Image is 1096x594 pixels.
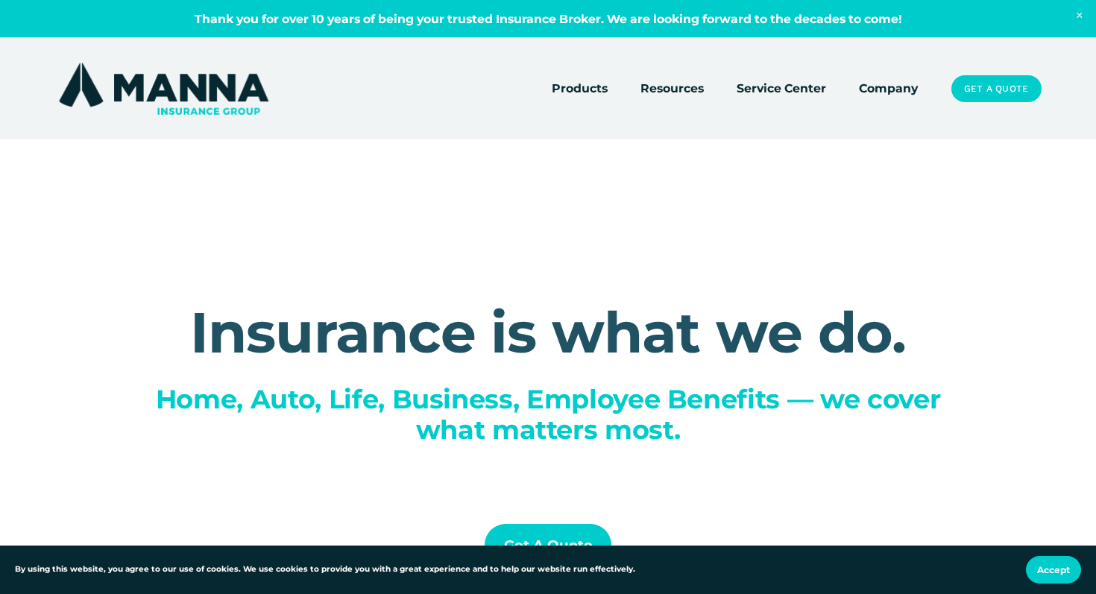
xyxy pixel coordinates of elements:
[640,79,704,98] span: Resources
[156,383,948,445] span: Home, Auto, Life, Business, Employee Benefits — we cover what matters most.
[737,78,826,99] a: Service Center
[190,298,907,367] strong: Insurance is what we do.
[640,78,704,99] a: folder dropdown
[15,563,635,576] p: By using this website, you agree to our use of cookies. We use cookies to provide you with a grea...
[1037,564,1070,575] span: Accept
[1026,556,1081,584] button: Accept
[485,524,612,566] a: Get a Quote
[55,60,272,118] img: Manna Insurance Group
[552,79,608,98] span: Products
[552,78,608,99] a: folder dropdown
[859,78,918,99] a: Company
[951,75,1042,102] a: Get a Quote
